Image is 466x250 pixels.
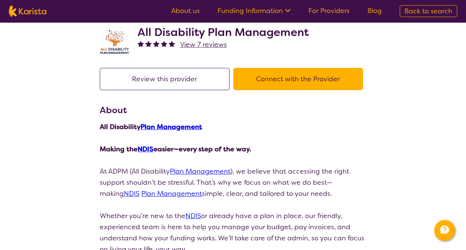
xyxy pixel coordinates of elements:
[100,145,251,154] strong: Making the easier—every step of the way.
[180,39,227,50] a: View 7 reviews
[180,40,227,49] span: View 7 reviews
[185,211,201,220] a: NDIS
[400,5,457,17] a: Back to search
[100,166,367,199] p: At ADPM (All Disability ), we believe that accessing the right support shouldn’t be stressful. Th...
[138,145,153,154] a: NDIS
[100,103,367,117] h3: About
[233,75,367,83] a: Connect with the Provider
[145,40,152,47] img: fullstar
[124,189,139,198] a: NDIS
[434,220,455,241] button: Channel Menu
[141,189,202,198] a: Plan Management
[9,6,46,17] img: Karista logo
[100,28,129,57] img: at5vqv0lot2lggohlylh.jpg
[218,6,291,15] a: Funding Information
[100,75,233,83] a: Review this provider
[138,26,309,39] h2: All Disability Plan Management
[367,6,382,15] a: Blog
[100,68,229,90] button: Review this provider
[169,40,175,47] img: fullstar
[404,7,452,16] span: Back to search
[138,40,144,47] img: fullstar
[308,6,350,15] a: For Providers
[141,122,202,131] a: Plan Management
[153,40,159,47] img: fullstar
[100,122,202,131] strong: All Disability
[233,68,363,90] button: Connect with the Provider
[161,40,167,47] img: fullstar
[171,6,200,15] a: About us
[170,167,231,176] a: Plan Management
